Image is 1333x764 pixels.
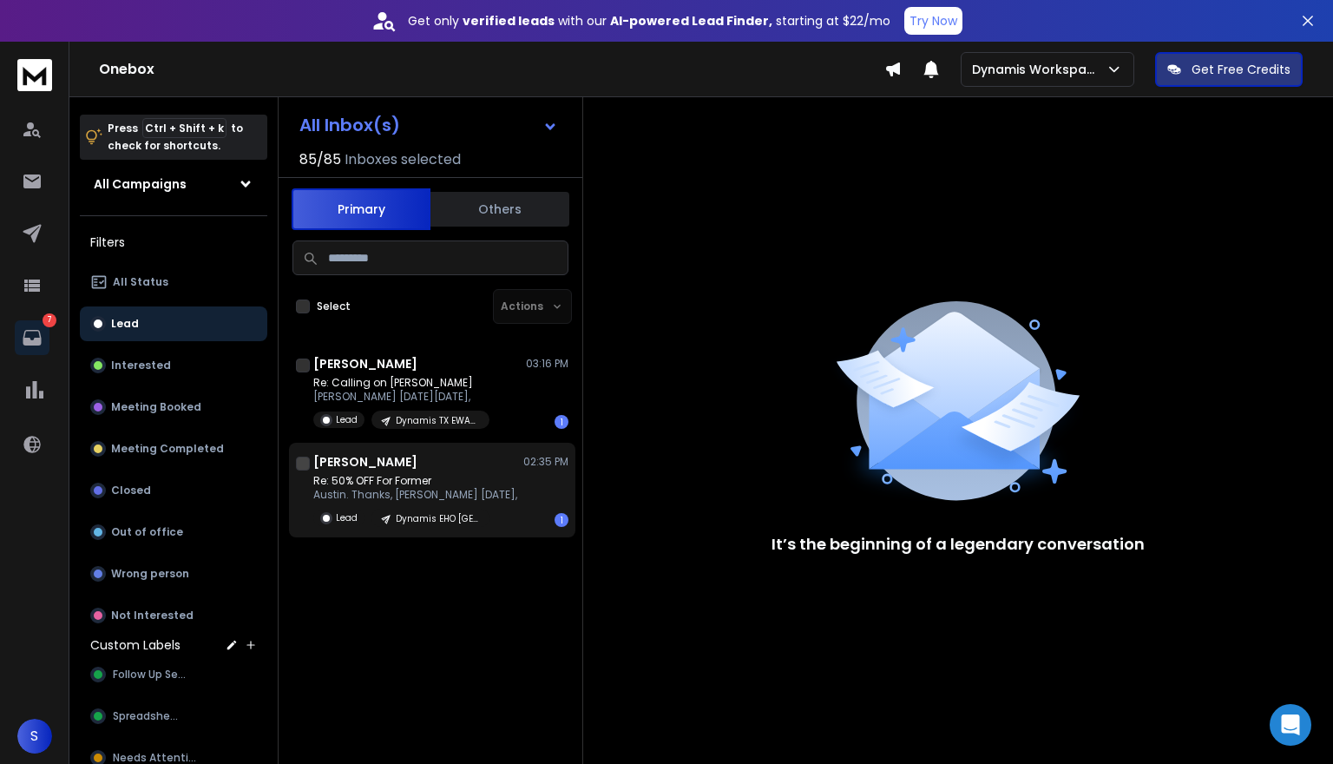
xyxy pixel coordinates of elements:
button: Spreadsheet [80,699,267,734]
a: 7 [15,320,49,355]
p: 03:16 PM [526,357,568,371]
h3: Filters [80,230,267,254]
button: Follow Up Sent [80,657,267,692]
button: Out of office [80,515,267,550]
h3: Inboxes selected [345,149,461,170]
button: Closed [80,473,267,508]
p: It’s the beginning of a legendary conversation [772,532,1145,557]
button: Others [430,190,569,228]
button: All Inbox(s) [286,108,572,142]
p: Lead [111,317,139,331]
p: Press to check for shortcuts. [108,120,243,155]
div: 1 [555,415,568,429]
p: [PERSON_NAME] [DATE][DATE], [313,390,489,404]
p: All Status [113,275,168,289]
p: Lead [336,413,358,426]
p: 7 [43,313,56,327]
p: Meeting Completed [111,442,224,456]
p: Dynamis EHO [GEOGRAPHIC_DATA]-[GEOGRAPHIC_DATA]-[GEOGRAPHIC_DATA]-OK ALL ESPS Pre-Warmed [396,512,479,525]
p: Re: 50% OFF For Former [313,474,517,488]
button: Wrong person [80,557,267,591]
button: Get Free Credits [1155,52,1303,87]
p: Dynamis Workspace [972,61,1106,78]
p: Dynamis TX EWAA Google Only - Newly Warmed [396,414,479,427]
button: Meeting Booked [80,390,267,425]
button: S [17,719,52,754]
p: Interested [111,359,171,372]
div: Open Intercom Messenger [1270,704,1311,746]
p: Austin. Thanks, [PERSON_NAME] [DATE], [313,488,517,502]
p: Re: Calling on [PERSON_NAME] [313,376,489,390]
h1: Onebox [99,59,884,80]
strong: AI-powered Lead Finder, [610,12,772,30]
img: logo [17,59,52,91]
p: Closed [111,484,151,497]
button: Meeting Completed [80,431,267,466]
button: All Campaigns [80,167,267,201]
span: 85 / 85 [299,149,341,170]
button: Lead [80,306,267,341]
span: Follow Up Sent [113,668,189,682]
h1: All Campaigns [94,175,187,193]
p: Lead [336,511,358,524]
span: Ctrl + Shift + k [142,118,227,138]
strong: verified leads [463,12,555,30]
p: Try Now [909,12,957,30]
h1: [PERSON_NAME] [313,453,417,471]
button: Try Now [904,7,962,35]
p: Get Free Credits [1192,61,1290,78]
h3: Custom Labels [90,636,181,654]
p: Meeting Booked [111,400,201,414]
span: Spreadsheet [113,709,182,723]
p: Wrong person [111,567,189,581]
button: All Status [80,265,267,300]
p: Get only with our starting at $22/mo [408,12,890,30]
button: Primary [292,188,430,230]
p: Not Interested [111,609,194,622]
div: 1 [555,513,568,527]
p: Out of office [111,525,183,539]
h1: All Inbox(s) [299,116,400,134]
button: Not Interested [80,598,267,633]
button: Interested [80,348,267,383]
label: Select [317,300,351,313]
p: 02:35 PM [523,455,568,469]
h1: [PERSON_NAME] [313,355,417,372]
